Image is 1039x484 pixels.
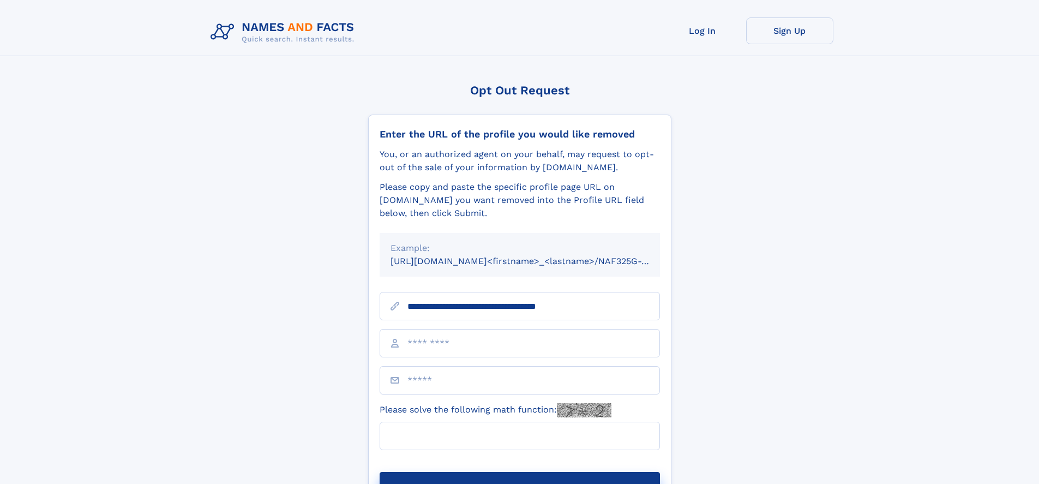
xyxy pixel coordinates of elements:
small: [URL][DOMAIN_NAME]<firstname>_<lastname>/NAF325G-xxxxxxxx [391,256,681,266]
div: Example: [391,242,649,255]
div: Opt Out Request [368,83,671,97]
img: Logo Names and Facts [206,17,363,47]
div: Enter the URL of the profile you would like removed [380,128,660,140]
a: Sign Up [746,17,833,44]
div: You, or an authorized agent on your behalf, may request to opt-out of the sale of your informatio... [380,148,660,174]
a: Log In [659,17,746,44]
div: Please copy and paste the specific profile page URL on [DOMAIN_NAME] you want removed into the Pr... [380,181,660,220]
label: Please solve the following math function: [380,403,611,417]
